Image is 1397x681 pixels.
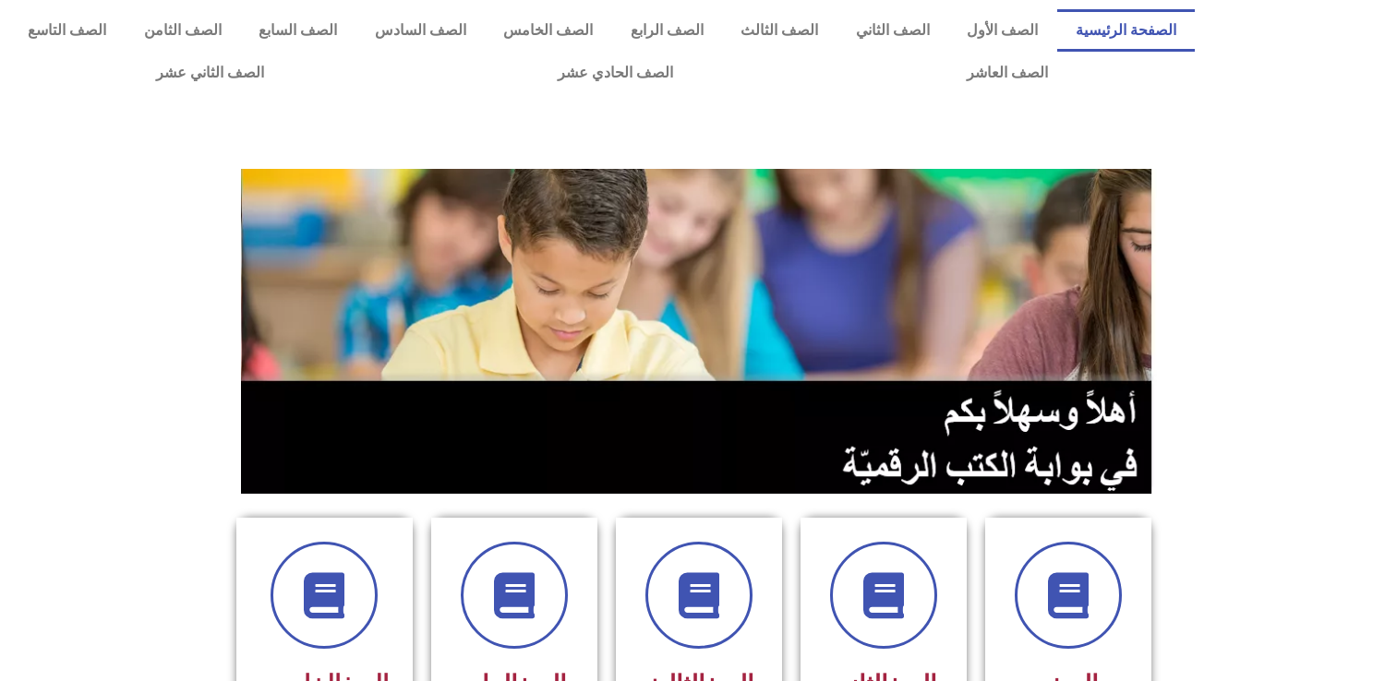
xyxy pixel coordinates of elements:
a: الصف الثاني [837,9,949,52]
a: الصف الرابع [612,9,723,52]
a: الصف العاشر [820,52,1195,94]
a: الصف التاسع [9,9,126,52]
a: الصف الثالث [722,9,837,52]
a: الصفحة الرئيسية [1057,9,1196,52]
a: الصف الثاني عشر [9,52,411,94]
a: الصف الأول [948,9,1057,52]
a: الصف الثامن [126,9,241,52]
a: الصف السادس [356,9,486,52]
a: الصف السابع [240,9,356,52]
a: الصف الخامس [485,9,612,52]
a: الصف الحادي عشر [411,52,820,94]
